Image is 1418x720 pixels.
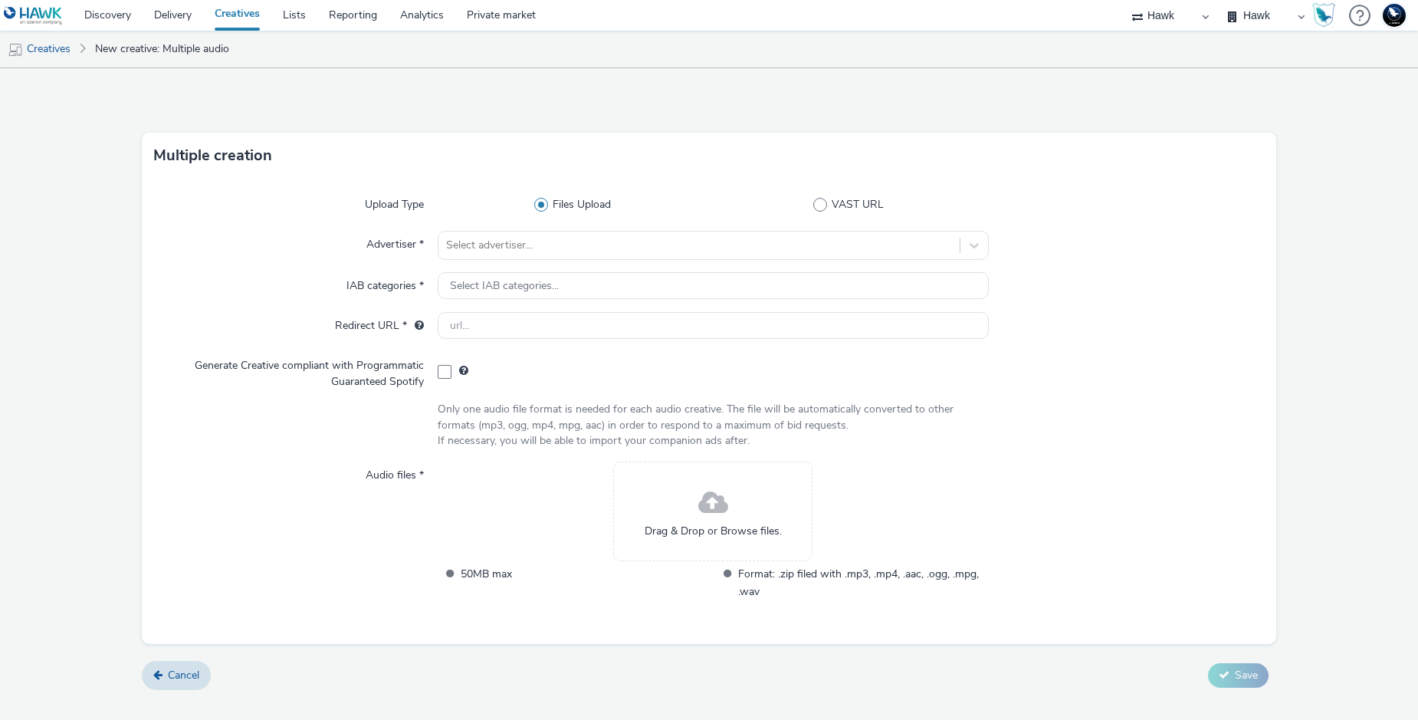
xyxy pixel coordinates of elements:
span: Format: .zip filed with .mp3, .mp4, .aac, .ogg, .mpg, .wav [738,565,989,600]
span: Files Upload [553,197,611,212]
a: Hawk Academy [1312,3,1341,28]
span: Cancel [168,668,199,682]
a: New creative: Multiple audio [87,31,237,67]
input: url... [438,312,989,339]
label: Audio files * [359,462,430,483]
div: Only one audio file format is needed for each audio creative. The file will be automatically conv... [438,402,989,449]
a: Cancel [142,661,211,690]
label: Upload Type [359,191,430,212]
div: URL will be used as a validation URL with some SSPs and it will be the redirection URL of your cr... [407,318,424,334]
span: VAST URL [832,197,884,212]
label: Advertiser * [360,231,430,252]
span: Select IAB categories... [450,280,559,293]
div: Choose 'PG Spotify' to optimise deals for Spotify. Only .mp3 and .ogg formats are supported for a... [459,363,468,379]
span: 50MB max [461,565,711,600]
button: Save [1208,663,1269,688]
label: IAB categories * [340,272,430,294]
img: undefined Logo [4,6,63,25]
img: mobile [8,42,23,58]
span: Drag & Drop or Browse files. [645,524,782,539]
label: Redirect URL * [329,312,430,334]
label: Generate Creative compliant with Programmatic Guaranteed Spotify [154,352,430,390]
img: Hawk Academy [1312,3,1335,28]
img: Support Hawk [1383,4,1406,27]
h3: Multiple creation [153,144,272,167]
span: Save [1235,668,1258,682]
